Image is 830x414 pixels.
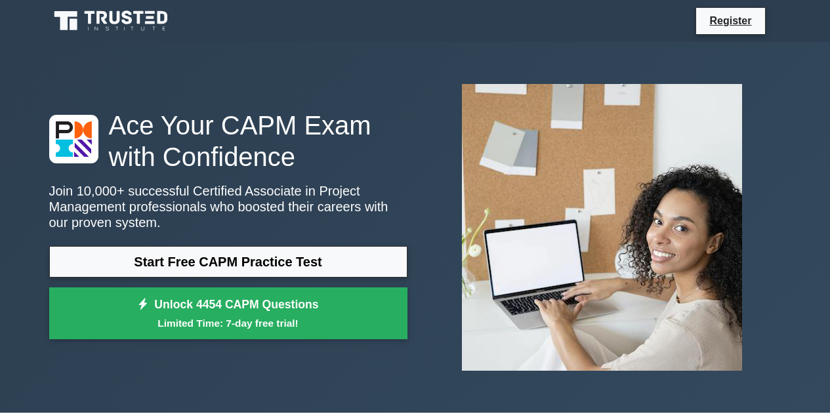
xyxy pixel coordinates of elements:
small: Limited Time: 7-day free trial! [66,316,391,331]
p: Join 10,000+ successful Certified Associate in Project Management professionals who boosted their... [49,183,407,230]
h1: Ace Your CAPM Exam with Confidence [49,110,407,173]
a: Register [701,12,759,29]
a: Start Free CAPM Practice Test [49,246,407,278]
a: Unlock 4454 CAPM QuestionsLimited Time: 7-day free trial! [49,287,407,340]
